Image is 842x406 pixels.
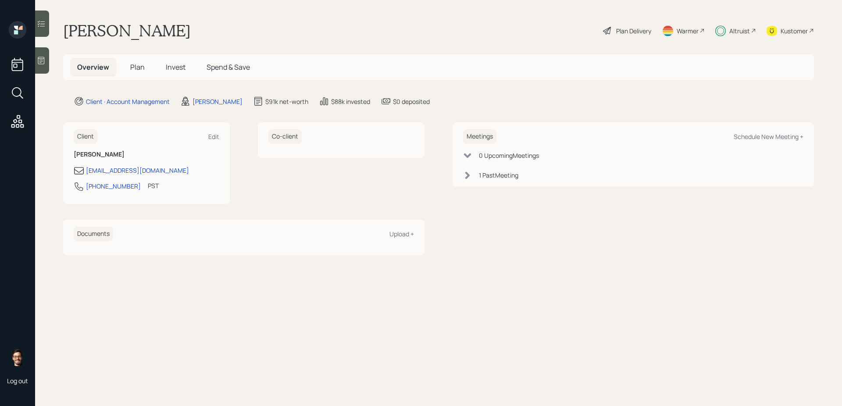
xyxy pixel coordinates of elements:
[331,97,370,106] div: $88k invested
[729,26,750,36] div: Altruist
[268,129,302,144] h6: Co-client
[616,26,651,36] div: Plan Delivery
[393,97,430,106] div: $0 deposited
[74,129,97,144] h6: Client
[7,377,28,385] div: Log out
[77,62,109,72] span: Overview
[130,62,145,72] span: Plan
[9,349,26,366] img: sami-boghos-headshot.png
[208,132,219,141] div: Edit
[265,97,308,106] div: $91k net-worth
[479,151,539,160] div: 0 Upcoming Meeting s
[193,97,243,106] div: [PERSON_NAME]
[63,21,191,40] h1: [PERSON_NAME]
[86,97,170,106] div: Client · Account Management
[86,166,189,175] div: [EMAIL_ADDRESS][DOMAIN_NAME]
[74,227,113,241] h6: Documents
[463,129,496,144] h6: Meetings
[734,132,803,141] div: Schedule New Meeting +
[677,26,699,36] div: Warmer
[166,62,186,72] span: Invest
[148,181,159,190] div: PST
[781,26,808,36] div: Kustomer
[389,230,414,238] div: Upload +
[479,171,518,180] div: 1 Past Meeting
[74,151,219,158] h6: [PERSON_NAME]
[207,62,250,72] span: Spend & Save
[86,182,141,191] div: [PHONE_NUMBER]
